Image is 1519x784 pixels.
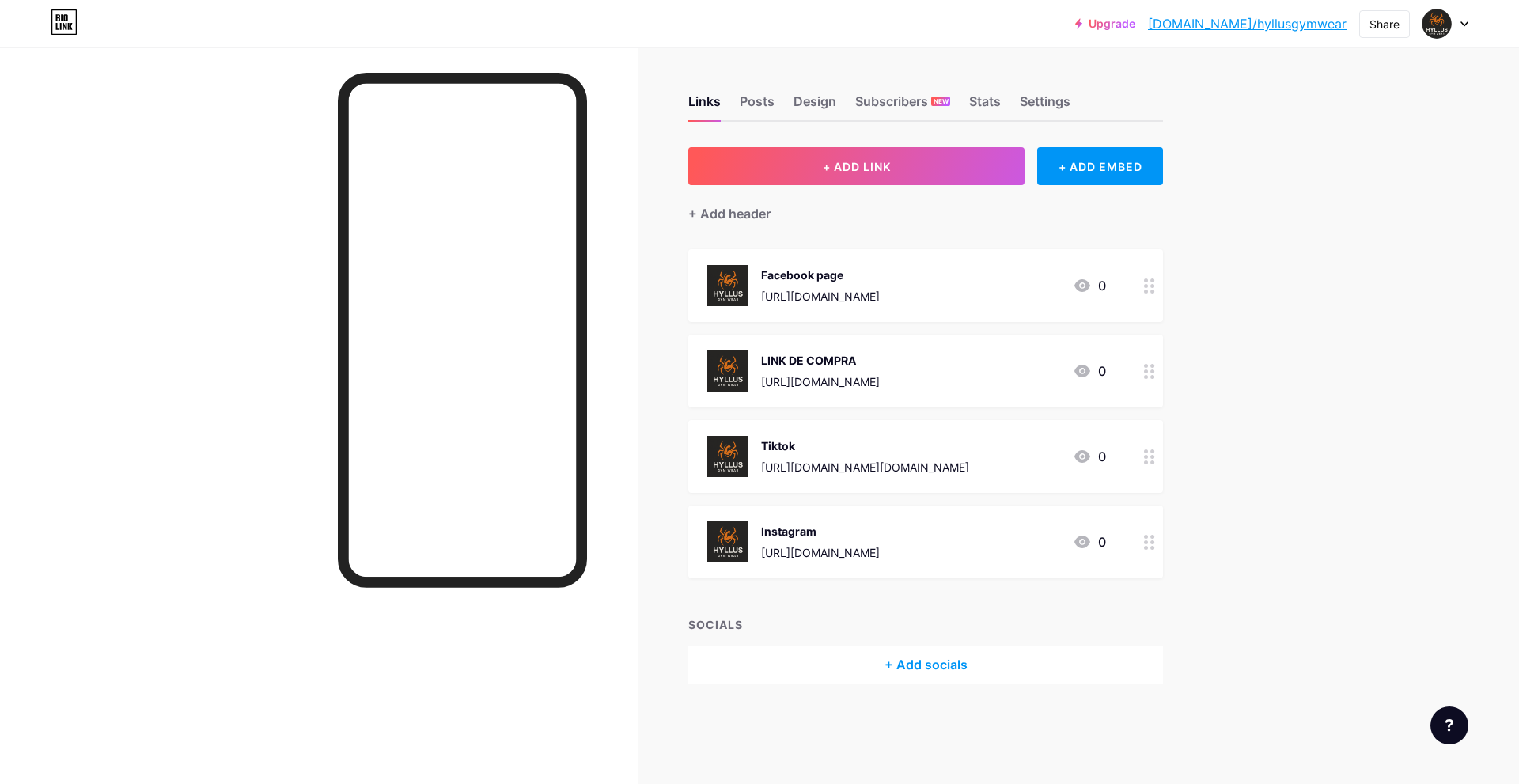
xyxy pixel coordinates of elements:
img: Instagram [707,521,748,562]
div: 0 [1073,276,1106,295]
img: Tiktok [707,436,748,477]
img: Facebook page [707,265,748,306]
div: [URL][DOMAIN_NAME] [761,288,880,305]
img: hyllusgymwear [1422,9,1452,39]
div: [URL][DOMAIN_NAME] [761,373,880,390]
div: Settings [1020,92,1070,120]
div: Facebook page [761,267,880,283]
div: Links [688,92,721,120]
div: Subscribers [855,92,950,120]
div: + Add header [688,204,771,223]
div: [URL][DOMAIN_NAME][DOMAIN_NAME] [761,459,969,475]
button: + ADD LINK [688,147,1025,185]
div: Instagram [761,523,880,540]
div: Design [794,92,836,120]
div: Stats [969,92,1001,120]
div: + Add socials [688,646,1163,684]
span: NEW [934,97,949,106]
div: + ADD EMBED [1037,147,1163,185]
span: + ADD LINK [823,160,891,173]
a: Upgrade [1075,17,1135,30]
div: Tiktok [761,437,969,454]
div: [URL][DOMAIN_NAME] [761,544,880,561]
div: Posts [740,92,775,120]
div: Share [1369,16,1400,32]
a: [DOMAIN_NAME]/hyllusgymwear [1148,14,1347,33]
div: 0 [1073,362,1106,381]
div: 0 [1073,447,1106,466]
div: LINK DE COMPRA [761,352,880,369]
div: 0 [1073,532,1106,551]
img: LINK DE COMPRA [707,350,748,392]
div: SOCIALS [688,616,1163,633]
